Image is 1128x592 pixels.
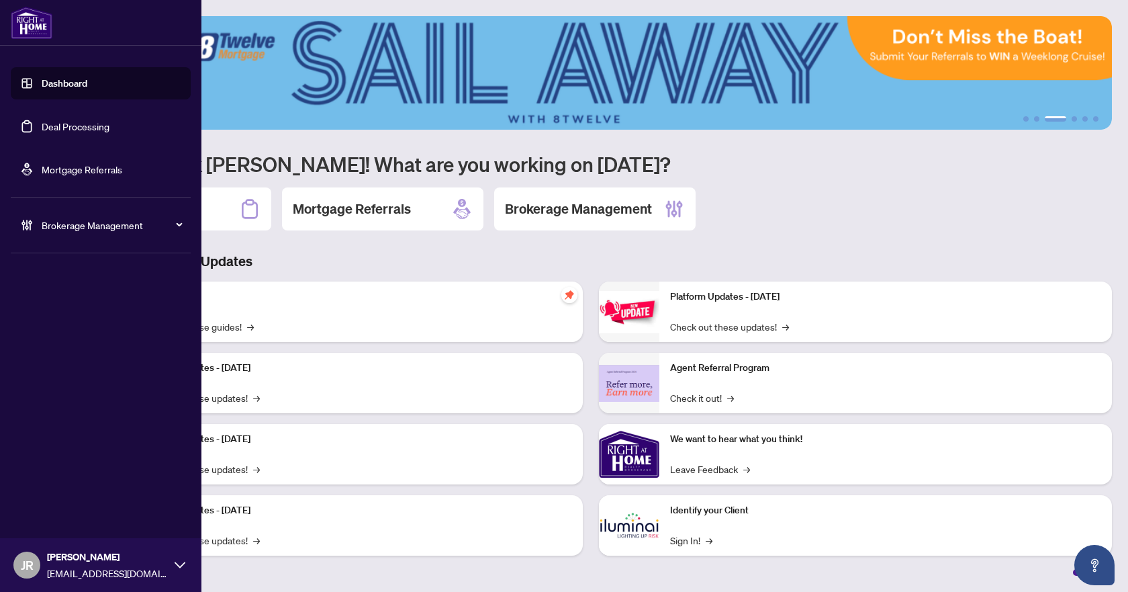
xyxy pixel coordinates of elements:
[743,462,750,476] span: →
[1074,545,1115,585] button: Open asap
[11,7,52,39] img: logo
[599,291,659,333] img: Platform Updates - June 23, 2025
[1045,116,1066,122] button: 3
[141,361,572,376] p: Platform Updates - [DATE]
[599,365,659,402] img: Agent Referral Program
[599,424,659,484] img: We want to hear what you think!
[47,550,168,564] span: [PERSON_NAME]
[253,533,260,548] span: →
[670,503,1101,518] p: Identify your Client
[70,151,1112,177] h1: Welcome back [PERSON_NAME]! What are you working on [DATE]?
[561,287,577,303] span: pushpin
[247,319,254,334] span: →
[670,290,1101,304] p: Platform Updates - [DATE]
[141,432,572,447] p: Platform Updates - [DATE]
[293,200,411,218] h2: Mortgage Referrals
[670,462,750,476] a: Leave Feedback→
[1082,116,1088,122] button: 5
[670,432,1101,447] p: We want to hear what you think!
[670,319,789,334] a: Check out these updates!→
[1072,116,1077,122] button: 4
[670,533,712,548] a: Sign In!→
[1093,116,1098,122] button: 6
[727,390,734,405] span: →
[70,16,1112,130] img: Slide 2
[42,120,109,132] a: Deal Processing
[42,218,181,232] span: Brokerage Management
[599,495,659,556] img: Identify your Client
[141,503,572,518] p: Platform Updates - [DATE]
[21,556,34,575] span: JR
[505,200,652,218] h2: Brokerage Management
[47,566,168,581] span: [EMAIL_ADDRESS][DOMAIN_NAME]
[670,390,734,405] a: Check it out!→
[70,252,1112,271] h3: Brokerage & Industry Updates
[141,290,572,304] p: Self-Help
[253,390,260,405] span: →
[253,462,260,476] span: →
[42,163,122,175] a: Mortgage Referrals
[782,319,789,334] span: →
[1023,116,1029,122] button: 1
[706,533,712,548] span: →
[670,361,1101,376] p: Agent Referral Program
[42,77,87,89] a: Dashboard
[1034,116,1039,122] button: 2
